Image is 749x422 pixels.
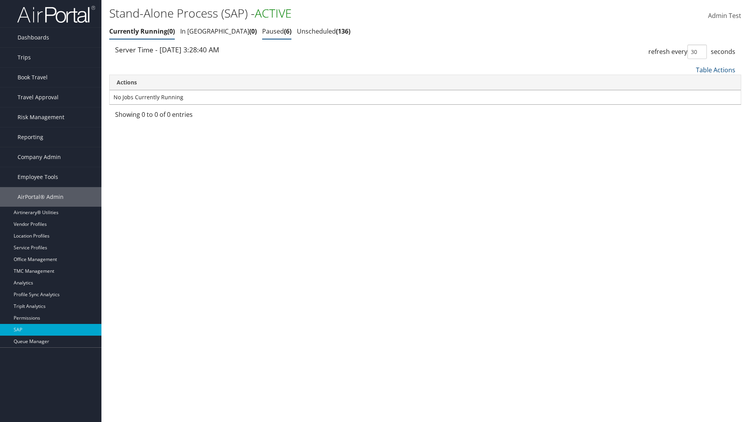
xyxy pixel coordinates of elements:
[109,27,175,36] a: Currently Running0
[336,27,350,36] span: 136
[18,147,61,167] span: Company Admin
[18,68,48,87] span: Book Travel
[708,4,741,28] a: Admin Test
[696,66,735,74] a: Table Actions
[18,167,58,187] span: Employee Tools
[110,75,741,90] th: Actions
[115,45,419,55] div: Server Time - [DATE] 3:28:40 AM
[297,27,350,36] a: Unscheduled136
[249,27,257,36] span: 0
[255,5,292,21] span: ACTIVE
[18,28,49,47] span: Dashboards
[18,88,59,107] span: Travel Approval
[262,27,291,36] a: Paused6
[18,107,64,127] span: Risk Management
[115,110,261,123] div: Showing 0 to 0 of 0 entries
[18,187,64,207] span: AirPortal® Admin
[18,48,31,67] span: Trips
[711,47,735,56] span: seconds
[109,5,531,21] h1: Stand-Alone Process (SAP) -
[648,47,687,56] span: refresh every
[284,27,291,36] span: 6
[167,27,175,36] span: 0
[708,11,741,20] span: Admin Test
[18,127,43,147] span: Reporting
[180,27,257,36] a: In [GEOGRAPHIC_DATA]0
[17,5,95,23] img: airportal-logo.png
[110,90,741,104] td: No Jobs Currently Running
